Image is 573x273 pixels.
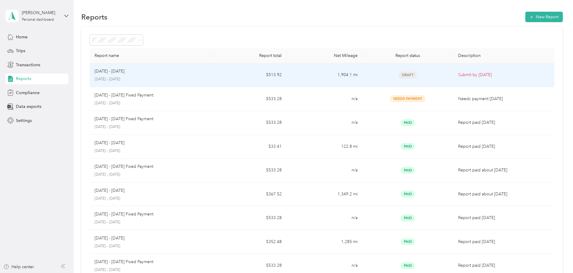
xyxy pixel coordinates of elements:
div: Personal dashboard [22,18,54,22]
p: Report paid [DATE] [458,239,550,245]
span: Draft [399,72,417,79]
button: Help center [3,264,34,270]
p: Report paid about [DATE] [458,167,550,174]
span: Paid [400,262,415,269]
div: Report status [367,53,448,58]
p: [DATE] - [DATE] [94,220,206,225]
p: Report paid [DATE] [458,262,550,269]
p: [DATE] - [DATE] [94,140,124,146]
td: $513.92 [211,63,286,87]
p: Needs payment [DATE] [458,96,550,102]
p: [DATE] - [DATE] [94,172,206,177]
div: [PERSON_NAME] [22,10,59,16]
td: n/a [286,206,362,230]
td: $533.28 [211,159,286,182]
th: Report name [90,48,211,63]
p: [DATE] - [DATE] [94,244,206,249]
span: Paid [400,143,415,150]
p: [DATE] - [DATE] Fixed Payment [94,92,153,99]
th: Net Mileage [286,48,362,63]
p: [DATE] - [DATE] [94,235,124,242]
p: [DATE] - [DATE] Fixed Payment [94,116,153,122]
td: n/a [286,111,362,135]
span: Paid [400,167,415,174]
td: $33.41 [211,135,286,159]
p: [DATE] - [DATE] Fixed Payment [94,259,153,265]
td: $533.28 [211,206,286,230]
td: n/a [286,87,362,111]
p: Submit by [DATE] [458,72,550,78]
td: $533.28 [211,111,286,135]
p: [DATE] - [DATE] Fixed Payment [94,211,153,218]
span: Paid [400,238,415,245]
td: 1,904.1 mi [286,63,362,87]
span: Settings [16,117,32,124]
td: 122.8 mi [286,135,362,159]
h1: Reports [81,14,107,20]
p: [DATE] - [DATE] [94,267,206,273]
span: Paid [400,191,415,197]
button: New Report [525,12,563,22]
td: n/a [286,159,362,182]
p: Report paid [DATE] [458,119,550,126]
p: [DATE] - [DATE] [94,196,206,201]
p: [DATE] - [DATE] [94,77,206,82]
span: Data exports [16,103,41,110]
p: [DATE] - [DATE] [94,124,206,130]
span: Needs Payment [390,95,425,102]
p: Report paid [DATE] [458,215,550,221]
p: [DATE] - [DATE] Fixed Payment [94,163,153,170]
p: Report paid [DATE] [458,143,550,150]
p: [DATE] - [DATE] [94,101,206,106]
iframe: Everlance-gr Chat Button Frame [539,239,573,273]
p: [DATE] - [DATE] [94,187,124,194]
span: Trips [16,48,25,54]
span: Compliance [16,90,40,96]
p: Report paid about [DATE] [458,191,550,197]
p: [DATE] - [DATE] [94,148,206,154]
span: Paid [400,215,415,221]
span: Home [16,34,28,40]
span: Paid [400,119,415,126]
td: $352.48 [211,230,286,254]
th: Report total [211,48,286,63]
td: $367.52 [211,182,286,206]
td: 1,285 mi [286,230,362,254]
td: 1,349.2 mi [286,182,362,206]
span: Transactions [16,62,40,68]
td: $533.28 [211,87,286,111]
span: Reports [16,76,31,82]
p: [DATE] - [DATE] [94,68,124,75]
th: Description [453,48,554,63]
